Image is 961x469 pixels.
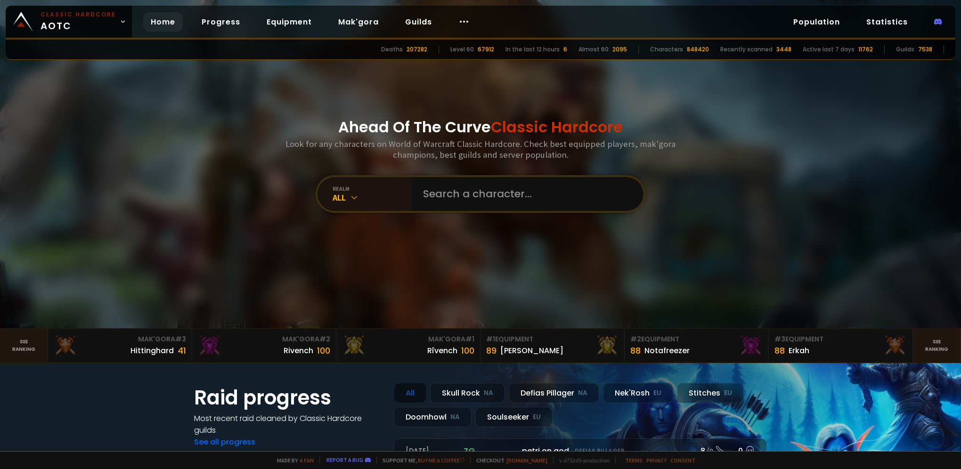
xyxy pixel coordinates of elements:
a: #2Equipment88Notafreezer [625,329,769,363]
a: Buy me a coffee [418,457,464,464]
div: Equipment [774,334,907,344]
h3: Look for any characters on World of Warcraft Classic Hardcore. Check best equipped players, mak'g... [282,138,679,160]
div: 7538 [918,45,932,54]
div: Equipment [486,334,619,344]
div: Skull Rock [430,383,505,403]
a: a fan [300,457,314,464]
div: Stitches [677,383,744,403]
div: Characters [650,45,683,54]
span: # 3 [774,334,785,344]
div: Mak'Gora [54,334,186,344]
span: v. d752d5 - production [553,457,610,464]
div: 6 [563,45,567,54]
div: Active last 7 days [803,45,855,54]
div: In the last 12 hours [505,45,560,54]
span: Made by [271,457,314,464]
a: #3Equipment88Erkah [769,329,913,363]
h1: Raid progress [194,383,383,412]
a: Mak'gora [331,12,386,32]
a: [DATE]zgpetri on godDefias Pillager8 /90 [394,438,767,463]
a: #1Equipment89[PERSON_NAME] [480,329,625,363]
div: 3448 [776,45,791,54]
div: Guilds [896,45,914,54]
div: Recently scanned [720,45,773,54]
div: Deaths [381,45,403,54]
span: Checkout [470,457,547,464]
div: Erkah [789,345,809,356]
h4: Most recent raid cleaned by Classic Hardcore guilds [194,412,383,436]
a: Seeranking [913,329,961,363]
a: Guilds [398,12,440,32]
div: realm [333,185,412,192]
div: Doomhowl [394,407,472,427]
span: # 2 [319,334,330,344]
a: Home [143,12,183,32]
span: # 2 [630,334,641,344]
small: NA [450,412,460,422]
div: 207282 [407,45,427,54]
input: Search a character... [417,177,632,211]
span: Classic Hardcore [491,116,623,137]
div: 41 [178,344,186,357]
a: Statistics [859,12,915,32]
div: Rivench [284,345,313,356]
a: Progress [194,12,248,32]
span: AOTC [41,10,116,33]
a: Equipment [259,12,319,32]
a: Consent [670,457,695,464]
div: Notafreezer [644,345,690,356]
a: Privacy [646,457,667,464]
div: 100 [317,344,330,357]
a: Classic HardcoreAOTC [6,6,132,38]
a: Mak'Gora#3Hittinghard41 [48,329,192,363]
div: 88 [630,344,641,357]
a: Mak'Gora#1Rîvench100 [336,329,480,363]
div: 88 [774,344,785,357]
span: # 3 [175,334,186,344]
div: Soulseeker [475,407,553,427]
div: 11762 [858,45,873,54]
small: EU [533,412,541,422]
div: Nek'Rosh [603,383,673,403]
span: Support me, [376,457,464,464]
div: 2095 [612,45,627,54]
span: # 1 [465,334,474,344]
a: [DOMAIN_NAME] [506,457,547,464]
a: Terms [625,457,643,464]
a: Mak'Gora#2Rivench100 [192,329,336,363]
a: See all progress [194,437,255,447]
div: All [394,383,426,403]
div: Rîvench [427,345,457,356]
div: Hittinghard [130,345,174,356]
a: Report a bug [326,456,363,463]
div: [PERSON_NAME] [500,345,563,356]
div: 89 [486,344,497,357]
div: 67912 [478,45,494,54]
small: EU [724,388,732,398]
small: NA [578,388,587,398]
div: Mak'Gora [342,334,474,344]
div: Defias Pillager [509,383,599,403]
small: NA [484,388,493,398]
span: # 1 [486,334,495,344]
small: EU [653,388,661,398]
div: 848420 [687,45,709,54]
h1: Ahead Of The Curve [338,116,623,138]
div: Level 60 [450,45,474,54]
a: Population [786,12,847,32]
div: All [333,192,412,203]
div: 100 [461,344,474,357]
div: Mak'Gora [198,334,330,344]
div: Equipment [630,334,763,344]
small: Classic Hardcore [41,10,116,19]
div: Almost 60 [578,45,609,54]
